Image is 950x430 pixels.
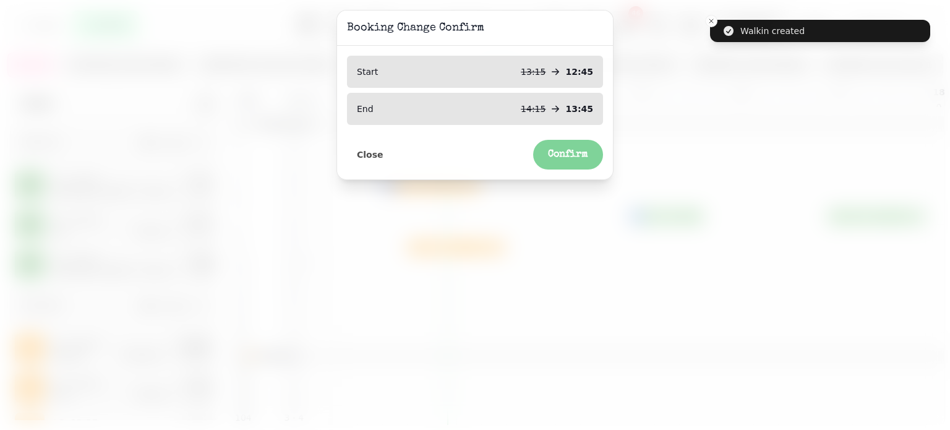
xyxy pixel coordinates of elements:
p: 12:45 [565,66,593,78]
span: Close [357,150,383,159]
p: Start [357,66,378,78]
p: 14:15 [521,103,546,115]
span: Confirm [548,150,588,160]
p: 13:45 [565,103,593,115]
p: 13:15 [521,66,546,78]
button: Confirm [533,140,603,170]
p: End [357,103,374,115]
button: Close [347,147,393,163]
h3: Booking Change Confirm [347,20,603,35]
